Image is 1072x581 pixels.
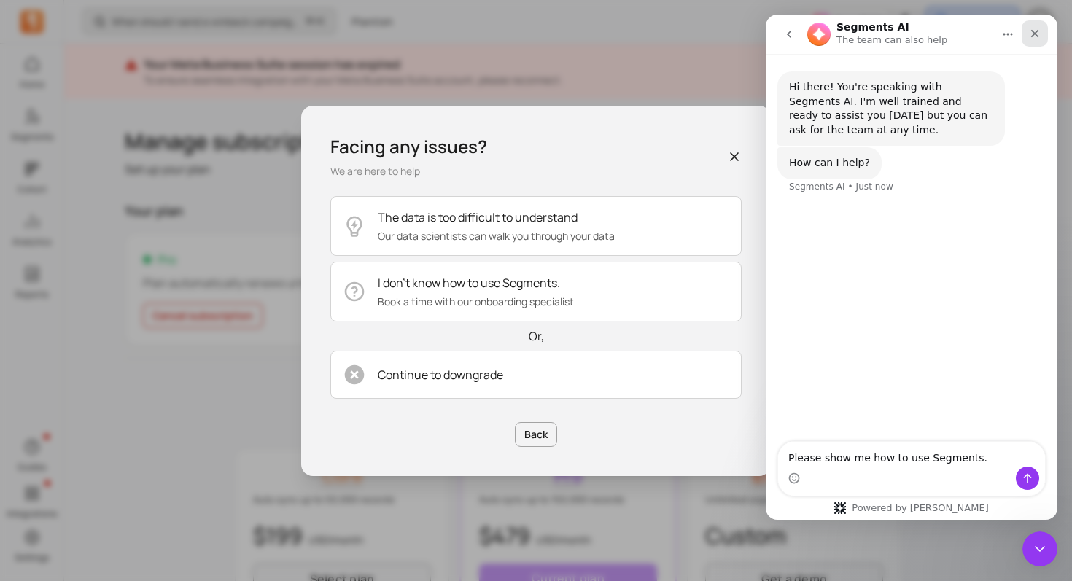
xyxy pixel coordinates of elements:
button: Continue to downgrade [330,351,742,399]
button: Back [515,422,558,447]
p: Or, [330,327,742,345]
img: tab_keywords_by_traffic_grey.svg [145,85,157,96]
div: Keywords by Traffic [161,86,246,95]
p: Our data scientists can walk you through your data [378,229,615,243]
button: I don’t know how to use Segments.Book a time with our onboarding specialist [330,262,742,321]
img: website_grey.svg [23,38,35,50]
img: logo_orange.svg [23,23,35,35]
iframe: Intercom live chat [1022,531,1057,566]
button: The data is too difficult to understandOur data scientists can walk you through your data [330,196,742,256]
img: tab_domain_overview_orange.svg [39,85,51,96]
p: Continue to downgrade [378,366,503,383]
div: Domain: [DOMAIN_NAME] [38,38,160,50]
h3: Facing any issues? [330,135,487,158]
p: We are here to help [330,164,487,179]
p: The data is too difficult to understand [378,208,615,226]
iframe: To enrich screen reader interactions, please activate Accessibility in Grammarly extension settings [766,15,1057,520]
div: Domain Overview [55,86,131,95]
div: v 4.0.25 [41,23,71,35]
p: I don’t know how to use Segments. [378,274,574,292]
p: Book a time with our onboarding specialist [378,295,574,309]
